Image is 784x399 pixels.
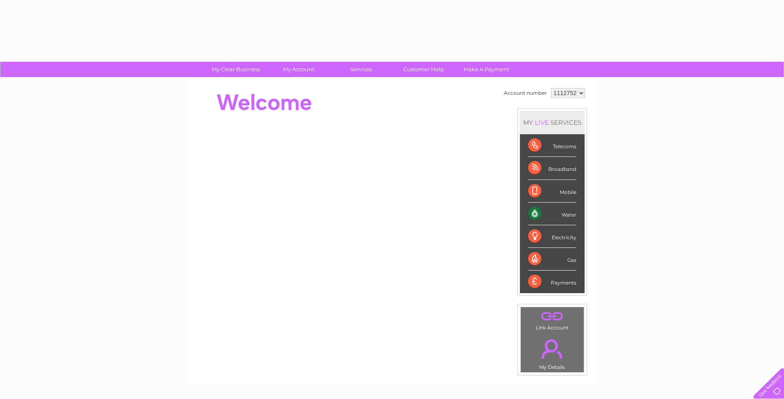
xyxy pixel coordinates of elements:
div: Water [528,203,576,225]
td: Account number [502,86,549,100]
div: Telecoms [528,134,576,157]
td: Link Account [520,307,584,333]
a: Services [327,62,395,77]
div: MY SERVICES [520,111,585,134]
div: LIVE [533,119,550,126]
a: My Account [264,62,332,77]
div: Electricity [528,225,576,248]
div: Broadband [528,157,576,180]
a: . [523,309,582,324]
a: . [523,334,582,363]
a: Make A Payment [452,62,520,77]
a: Customer Help [390,62,458,77]
div: Mobile [528,180,576,203]
div: Gas [528,248,576,271]
td: My Details [520,332,584,373]
div: Payments [528,271,576,293]
a: My Clear Business [202,62,270,77]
